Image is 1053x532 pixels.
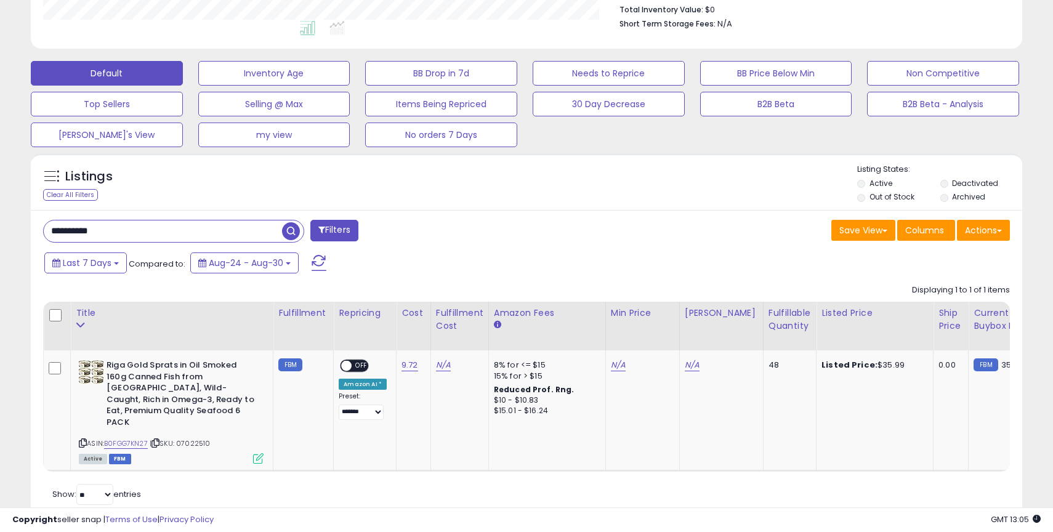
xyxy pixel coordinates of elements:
[79,454,107,464] span: All listings currently available for purchase on Amazon
[339,392,387,420] div: Preset:
[991,514,1041,525] span: 2025-09-9 13:05 GMT
[150,438,211,448] span: | SKU: 07022510
[533,61,685,86] button: Needs to Reprice
[533,92,685,116] button: 30 Day Decrease
[867,61,1019,86] button: Non Competitive
[352,361,372,371] span: OFF
[198,123,350,147] button: my view
[436,307,483,332] div: Fulfillment Cost
[436,359,451,371] a: N/A
[365,61,517,86] button: BB Drop in 7d
[897,220,955,241] button: Columns
[365,92,517,116] button: Items Being Repriced
[339,307,391,320] div: Repricing
[494,307,600,320] div: Amazon Fees
[278,307,328,320] div: Fulfillment
[339,379,387,390] div: Amazon AI *
[717,18,732,30] span: N/A
[109,454,131,464] span: FBM
[198,61,350,86] button: Inventory Age
[44,252,127,273] button: Last 7 Days
[31,123,183,147] button: [PERSON_NAME]'s View
[611,307,674,320] div: Min Price
[821,307,928,320] div: Listed Price
[104,438,148,449] a: B0FGG7KN27
[867,92,1019,116] button: B2B Beta - Analysis
[619,4,703,15] b: Total Inventory Value:
[76,307,268,320] div: Title
[65,168,113,185] h5: Listings
[938,360,959,371] div: 0.00
[957,220,1010,241] button: Actions
[52,488,141,500] span: Show: entries
[619,18,716,29] b: Short Term Storage Fees:
[12,514,57,525] strong: Copyright
[869,178,892,188] label: Active
[700,92,852,116] button: B2B Beta
[43,189,98,201] div: Clear All Filters
[310,220,358,241] button: Filters
[79,360,264,462] div: ASIN:
[278,358,302,371] small: FBM
[769,360,807,371] div: 48
[365,123,517,147] button: No orders 7 Days
[401,359,418,371] a: 9.72
[611,359,626,371] a: N/A
[105,514,158,525] a: Terms of Use
[107,360,256,431] b: Riga Gold Sprats in Oil Smoked 160g Canned Fish from [GEOGRAPHIC_DATA], Wild-Caught, Rich in Omeg...
[494,320,501,331] small: Amazon Fees.
[31,92,183,116] button: Top Sellers
[31,61,183,86] button: Default
[700,61,852,86] button: BB Price Below Min
[912,284,1010,296] div: Displaying 1 to 1 of 1 items
[952,191,985,202] label: Archived
[952,178,998,188] label: Deactivated
[79,360,103,384] img: 51O-DMX4S8L._SL40_.jpg
[974,307,1037,332] div: Current Buybox Price
[1001,359,1023,371] span: 35.99
[129,258,185,270] span: Compared to:
[821,359,877,371] b: Listed Price:
[769,307,811,332] div: Fulfillable Quantity
[685,307,758,320] div: [PERSON_NAME]
[974,358,998,371] small: FBM
[821,360,924,371] div: $35.99
[857,164,1022,175] p: Listing States:
[12,514,214,526] div: seller snap | |
[494,371,596,382] div: 15% for > $15
[401,307,426,320] div: Cost
[198,92,350,116] button: Selling @ Max
[685,359,700,371] a: N/A
[190,252,299,273] button: Aug-24 - Aug-30
[831,220,895,241] button: Save View
[494,406,596,416] div: $15.01 - $16.24
[63,257,111,269] span: Last 7 Days
[938,307,963,332] div: Ship Price
[869,191,914,202] label: Out of Stock
[619,1,1001,16] li: $0
[209,257,283,269] span: Aug-24 - Aug-30
[494,395,596,406] div: $10 - $10.83
[494,360,596,371] div: 8% for <= $15
[494,384,575,395] b: Reduced Prof. Rng.
[159,514,214,525] a: Privacy Policy
[905,224,944,236] span: Columns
